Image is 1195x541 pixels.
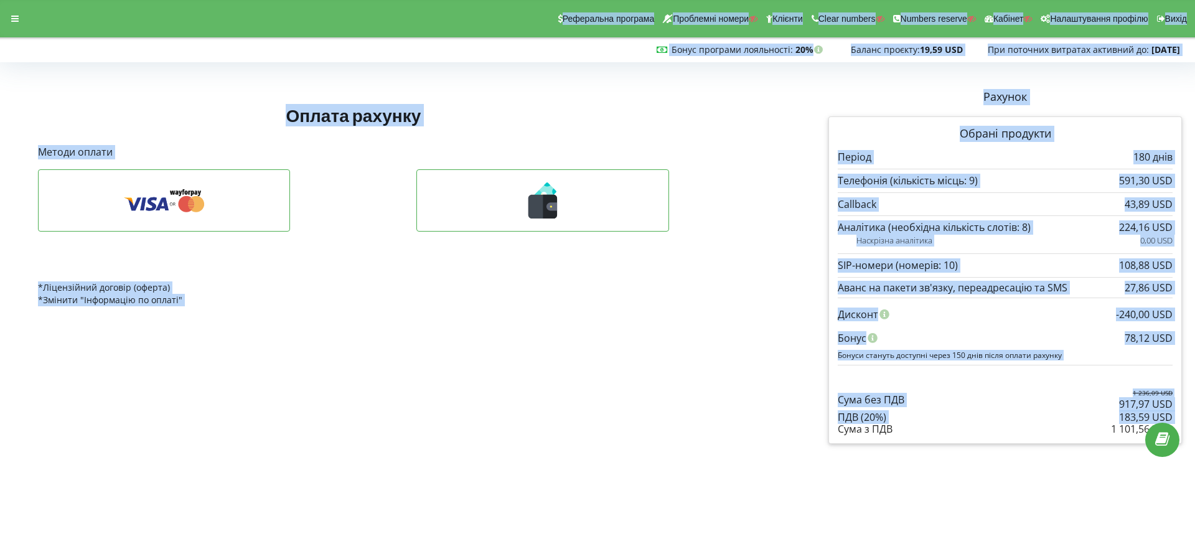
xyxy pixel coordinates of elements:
div: Аванс на пакети зв'язку, переадресацію та SMS [838,282,1173,293]
span: Баланс проєкту: [851,44,920,55]
span: При поточних витратах активний до: [988,44,1149,55]
span: Проблемні номери [673,14,749,24]
div: 183,59 USD [1119,412,1173,423]
h1: Оплата рахунку [38,104,669,126]
strong: 19,59 USD [920,44,963,55]
a: Бонус програми лояльності [672,44,790,55]
p: 224,16 USD [1119,220,1173,235]
p: Період [838,150,871,164]
p: 43,89 USD [1125,197,1173,212]
p: 591,30 USD [1119,174,1173,188]
div: 1 101,56 USD [1111,423,1173,435]
a: Змінити "Інформацію по оплаті" [43,294,182,306]
p: 108,88 USD [1119,258,1173,273]
p: SIP-номери (номерів: 10) [838,258,958,273]
div: ПДВ (20%) [838,412,1173,423]
a: Ліцензійний договір (оферта) [43,281,170,293]
span: Наскрізна аналітика [856,235,932,247]
span: Клієнти [772,14,803,24]
span: Вихід [1165,14,1187,24]
p: Callback [838,197,876,212]
p: Аналітика (необхідна кількість слотів: 8) [838,220,1031,235]
div: Бонус [838,326,1173,350]
p: Бонуси стануть доступні через 150 днів після оплати рахунку [838,350,1173,360]
p: Методи оплати [38,145,669,159]
div: 27,86 USD [1125,282,1173,293]
div: Сума з ПДВ [838,423,1173,435]
div: -240,00 USD [1116,303,1173,326]
span: Numbers reserve [901,14,967,24]
div: Дисконт [838,303,1173,326]
span: Кабінет [993,14,1024,24]
p: Телефонія (кількість місць: 9) [838,174,978,188]
p: 917,97 USD [1119,397,1173,412]
p: 1 236,09 USD [1119,388,1173,397]
span: : [672,44,793,55]
span: Clear numbers [818,14,876,24]
span: Реферальна програма [563,14,655,24]
p: 180 днів [1133,150,1173,164]
p: Сума без ПДВ [838,393,904,407]
strong: [DATE] [1151,44,1180,55]
p: Обрані продукти [838,126,1173,142]
span: Налаштування профілю [1050,14,1148,24]
p: Рахунок [828,89,1182,105]
strong: 20% [795,44,826,55]
p: 0,00 USD [1140,235,1173,247]
div: 78,12 USD [1125,326,1173,350]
